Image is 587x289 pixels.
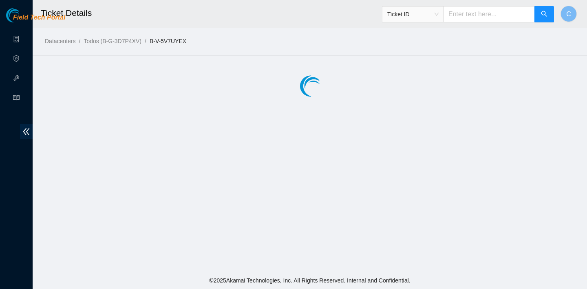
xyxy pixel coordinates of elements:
[6,15,65,25] a: Akamai TechnologiesField Tech Portal
[33,272,587,289] footer: © 2025 Akamai Technologies, Inc. All Rights Reserved. Internal and Confidential.
[150,38,186,44] a: B-V-5V7UYEX
[534,6,554,22] button: search
[13,14,65,22] span: Field Tech Portal
[566,9,571,19] span: C
[444,6,535,22] input: Enter text here...
[561,6,577,22] button: C
[387,8,439,20] span: Ticket ID
[13,91,20,107] span: read
[6,8,41,22] img: Akamai Technologies
[145,38,146,44] span: /
[79,38,80,44] span: /
[84,38,141,44] a: Todos (B-G-3D7P4XV)
[20,124,33,139] span: double-left
[541,11,547,18] span: search
[45,38,75,44] a: Datacenters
